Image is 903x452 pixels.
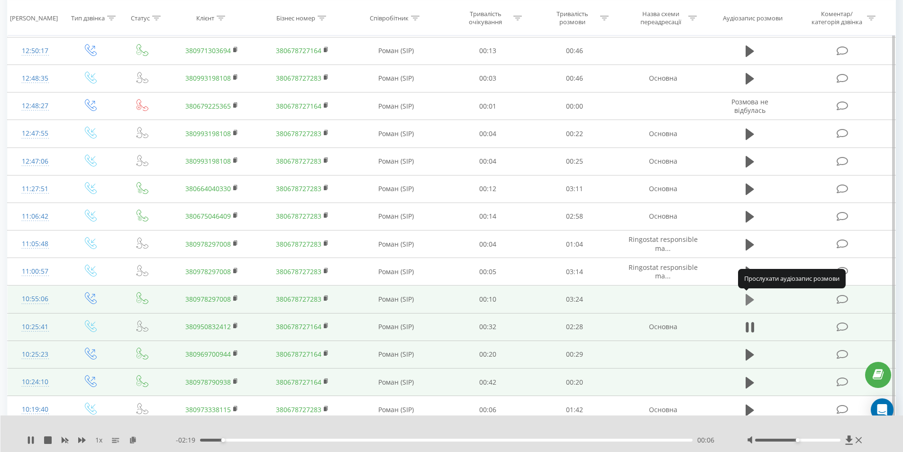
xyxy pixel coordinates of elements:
[445,37,531,65] td: 00:13
[370,14,409,22] div: Співробітник
[276,240,321,249] a: 380678727283
[17,400,54,419] div: 10:19:40
[17,97,54,115] div: 12:48:27
[618,175,708,203] td: Основна
[17,207,54,226] div: 11:06:42
[196,14,214,22] div: Клієнт
[347,341,445,368] td: Роман (SIP)
[276,322,321,331] a: 380678727164
[347,37,445,65] td: Роман (SIP)
[347,175,445,203] td: Роман (SIP)
[738,269,846,288] div: Прослухати аудіозапис розмови
[176,435,200,445] span: - 02:19
[276,267,321,276] a: 380678727283
[809,10,865,26] div: Коментар/категорія дзвінка
[185,157,231,166] a: 380993198108
[131,14,150,22] div: Статус
[531,148,618,175] td: 00:25
[276,74,321,83] a: 380678727283
[347,92,445,120] td: Роман (SIP)
[618,65,708,92] td: Основна
[531,92,618,120] td: 00:00
[445,65,531,92] td: 00:03
[185,184,231,193] a: 380664040330
[185,322,231,331] a: 380950832412
[17,152,54,171] div: 12:47:06
[531,175,618,203] td: 03:11
[796,438,800,442] div: Accessibility label
[17,318,54,336] div: 10:25:41
[185,101,231,111] a: 380679225365
[17,69,54,88] div: 12:48:35
[531,231,618,258] td: 01:04
[17,235,54,253] div: 11:05:48
[185,405,231,414] a: 380973338115
[445,92,531,120] td: 00:01
[276,405,321,414] a: 380678727283
[547,10,598,26] div: Тривалість розмови
[629,235,698,252] span: Ringostat responsible ma...
[347,203,445,230] td: Роман (SIP)
[276,184,321,193] a: 380678727283
[347,369,445,396] td: Роман (SIP)
[185,46,231,55] a: 380971303694
[347,286,445,313] td: Роман (SIP)
[276,212,321,221] a: 380678727283
[185,240,231,249] a: 380978297008
[185,129,231,138] a: 380993198108
[17,262,54,281] div: 11:00:57
[276,129,321,138] a: 380678727283
[635,10,686,26] div: Назва схеми переадресації
[531,203,618,230] td: 02:58
[445,369,531,396] td: 00:42
[71,14,105,22] div: Тип дзвінка
[276,157,321,166] a: 380678727283
[618,120,708,148] td: Основна
[445,396,531,424] td: 00:06
[221,438,225,442] div: Accessibility label
[347,396,445,424] td: Роман (SIP)
[531,120,618,148] td: 00:22
[185,267,231,276] a: 380978297008
[445,341,531,368] td: 00:20
[276,101,321,111] a: 380678727164
[276,14,315,22] div: Бізнес номер
[276,350,321,359] a: 380678727164
[731,97,768,115] span: Розмова не відбулась
[185,378,231,387] a: 380978790938
[17,290,54,308] div: 10:55:06
[445,286,531,313] td: 00:10
[531,65,618,92] td: 00:46
[618,313,708,341] td: Основна
[17,180,54,198] div: 11:27:51
[185,212,231,221] a: 380675046409
[445,175,531,203] td: 00:12
[347,313,445,341] td: Роман (SIP)
[445,120,531,148] td: 00:04
[531,258,618,286] td: 03:14
[17,345,54,364] div: 10:25:23
[95,435,102,445] span: 1 x
[531,341,618,368] td: 00:29
[618,148,708,175] td: Основна
[445,313,531,341] td: 00:32
[276,378,321,387] a: 380678727164
[531,286,618,313] td: 03:24
[445,258,531,286] td: 00:05
[17,42,54,60] div: 12:50:17
[445,203,531,230] td: 00:14
[347,120,445,148] td: Роман (SIP)
[17,124,54,143] div: 12:47:55
[629,263,698,280] span: Ringostat responsible ma...
[347,65,445,92] td: Роман (SIP)
[618,396,708,424] td: Основна
[17,373,54,391] div: 10:24:10
[460,10,511,26] div: Тривалість очікування
[10,14,58,22] div: [PERSON_NAME]
[185,295,231,304] a: 380978297008
[618,203,708,230] td: Основна
[871,398,894,421] div: Open Intercom Messenger
[347,258,445,286] td: Роман (SIP)
[347,148,445,175] td: Роман (SIP)
[185,350,231,359] a: 380969700944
